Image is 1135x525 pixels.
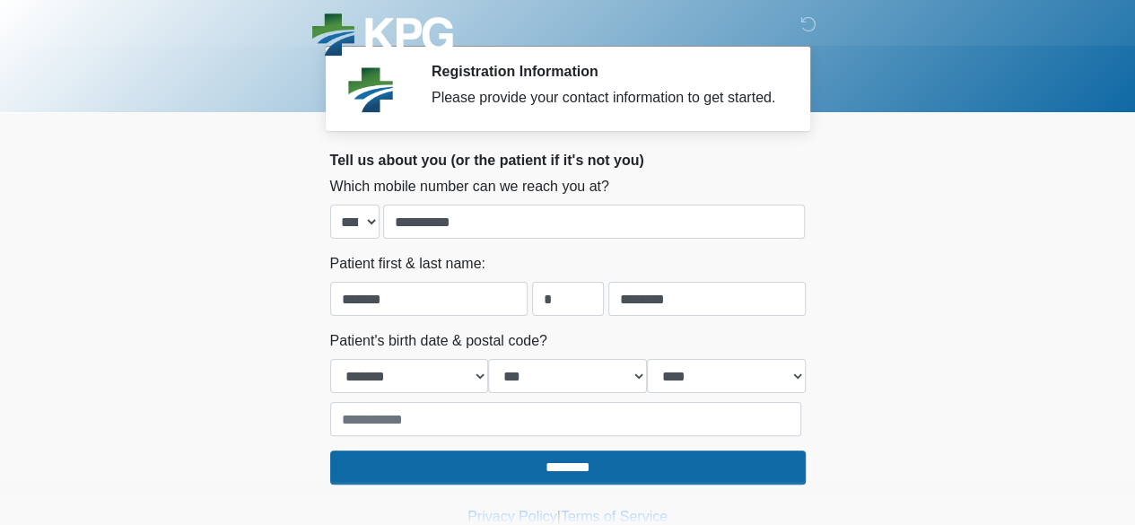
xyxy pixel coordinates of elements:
[432,87,779,109] div: Please provide your contact information to get started.
[330,176,609,197] label: Which mobile number can we reach you at?
[557,509,561,524] a: |
[561,509,668,524] a: Terms of Service
[330,152,806,169] h2: Tell us about you (or the patient if it's not you)
[344,63,397,117] img: Agent Avatar
[467,509,557,524] a: Privacy Policy
[330,330,547,352] label: Patient's birth date & postal code?
[312,13,453,61] img: KPG Healthcare Logo
[330,253,485,275] label: Patient first & last name:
